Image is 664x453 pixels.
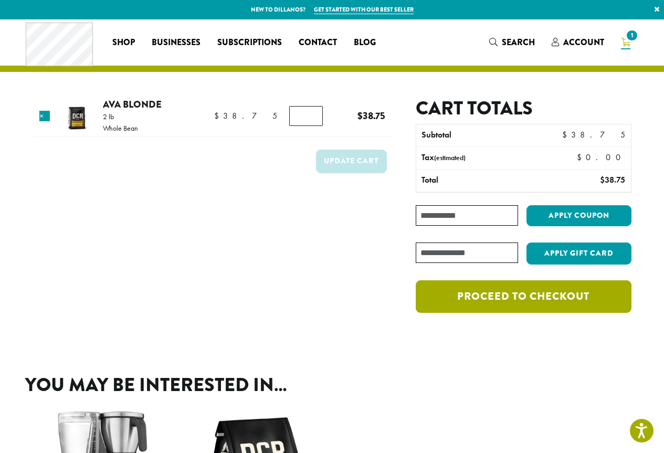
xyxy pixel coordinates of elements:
span: $ [577,152,586,163]
span: Search [502,36,535,48]
span: $ [562,129,571,140]
th: Subtotal [416,124,545,146]
a: Get started with our best seller [314,5,414,14]
span: Blog [354,36,376,49]
span: Businesses [152,36,201,49]
a: Proceed to checkout [416,280,631,313]
small: (estimated) [434,153,466,162]
bdi: 38.75 [214,110,277,121]
th: Tax [416,147,568,169]
bdi: 38.75 [600,174,625,185]
span: $ [357,109,363,123]
a: Shop [104,34,143,51]
button: Apply coupon [526,205,631,227]
h2: Cart totals [416,97,631,120]
a: Search [481,34,543,51]
h2: You may be interested in… [25,374,639,396]
span: Account [563,36,604,48]
p: 2 lb [103,113,138,120]
bdi: 38.75 [562,129,625,140]
a: Remove this item [39,111,50,121]
img: Ava Blonde [59,100,93,134]
span: $ [600,174,605,185]
span: Shop [112,36,135,49]
p: Whole Bean [103,124,138,132]
span: $ [214,110,223,121]
span: Contact [299,36,337,49]
span: Subscriptions [217,36,282,49]
button: Update cart [316,150,387,173]
input: Product quantity [289,106,323,126]
a: Ava Blonde [103,97,162,111]
bdi: 38.75 [357,109,385,123]
span: 1 [625,28,639,43]
th: Total [416,170,545,192]
button: Apply Gift Card [526,243,631,265]
bdi: 0.00 [577,152,626,163]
